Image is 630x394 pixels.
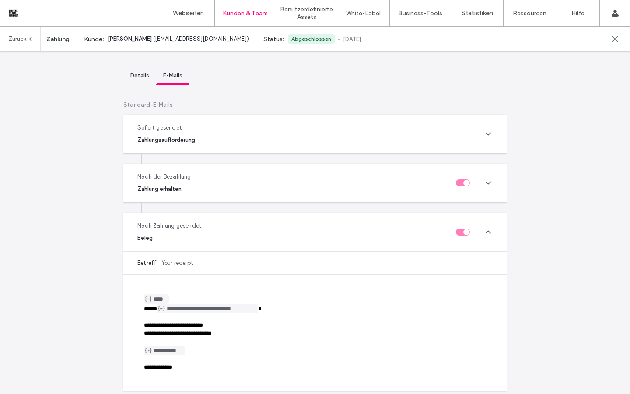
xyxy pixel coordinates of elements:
span: Betreff : [137,259,158,267]
span: Nach der Bezahlung [137,172,191,181]
label: Ressourcen [513,10,546,17]
div: Kunde : [84,35,104,43]
a: Zurück [9,27,33,51]
span: Standard-E-Mails [123,101,172,109]
span: Nach Zahlung gesendet [137,222,202,230]
label: Hilfe [571,10,584,17]
span: E-Mails [163,72,182,79]
span: ( [EMAIL_ADDRESS][DOMAIN_NAME] ) [153,35,249,42]
label: Kunden & Team [223,10,268,17]
div: toggle [456,229,470,236]
div: Zahlung [46,35,70,43]
div: Abgeschlossen [291,35,331,43]
span: Zahlungsaufforderung [137,136,195,144]
span: Details [130,72,149,79]
label: Benutzerdefinierte Assets [276,6,337,21]
span: Beleg [137,234,202,243]
div: toggle [456,179,470,186]
span: Zahlung erhalten [137,185,191,193]
div: [DATE] [343,36,361,42]
label: White-Label [346,10,381,17]
span: Hilfe [20,6,38,14]
label: Webseiten [173,9,204,17]
div: Status: [263,35,284,43]
span: [PERSON_NAME] [108,35,152,42]
label: Statistiken [462,9,493,17]
span: Sofort gesendet [137,123,195,132]
span: Your receipt [162,259,193,267]
label: Business-Tools [398,10,442,17]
